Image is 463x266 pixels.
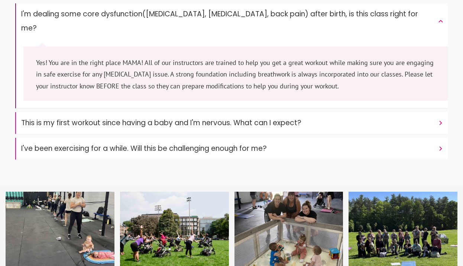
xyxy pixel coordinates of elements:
font: I've been exercising for a while. Will this be challenging enough for me? [21,143,267,153]
font: This is my first workout since having a baby and I'm nervous. What can I expect? [21,118,301,128]
font: Yes! You are in the right place MAMA! All of our instructors are trained to help you get a great ... [36,58,434,90]
font: I'm dealing some core dysfunction([MEDICAL_DATA], [MEDICAL_DATA], back pain) after birth, is this... [21,9,418,33]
